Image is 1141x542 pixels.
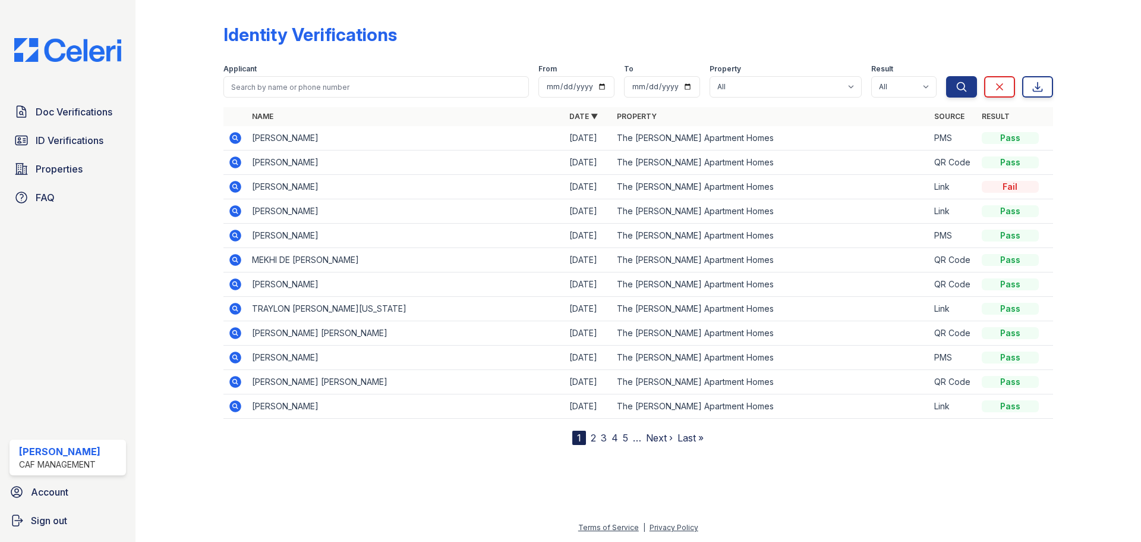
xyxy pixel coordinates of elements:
td: [DATE] [565,175,612,199]
div: Pass [982,278,1039,290]
td: [PERSON_NAME] [PERSON_NAME] [247,370,565,394]
div: Pass [982,230,1039,242]
a: Privacy Policy [650,523,698,532]
td: The [PERSON_NAME] Apartment Homes [612,199,929,224]
td: QR Code [929,370,977,394]
div: Pass [982,327,1039,339]
td: [DATE] [565,346,612,370]
a: Property [617,112,657,121]
td: MEKHI DE [PERSON_NAME] [247,248,565,272]
span: Account [31,485,68,499]
a: Sign out [5,509,131,532]
img: CE_Logo_Blue-a8612792a0a2168367f1c8372b55b34899dd931a85d93a1a3d3e32e68fde9ad4.png [5,38,131,62]
td: [PERSON_NAME] [247,126,565,151]
a: 3 [601,432,607,444]
td: Link [929,199,977,224]
span: … [633,431,641,445]
div: | [643,523,645,532]
a: Last » [677,432,704,444]
label: Property [710,64,741,74]
a: Doc Verifications [10,100,126,124]
a: 5 [623,432,628,444]
td: [DATE] [565,321,612,346]
td: [DATE] [565,394,612,419]
span: Doc Verifications [36,105,112,119]
a: Name [252,112,273,121]
td: The [PERSON_NAME] Apartment Homes [612,126,929,151]
a: Date ▼ [569,112,598,121]
td: [PERSON_NAME] [247,175,565,199]
td: The [PERSON_NAME] Apartment Homes [612,272,929,297]
td: [PERSON_NAME] [247,224,565,248]
td: The [PERSON_NAME] Apartment Homes [612,248,929,272]
td: [DATE] [565,199,612,224]
td: PMS [929,126,977,151]
span: FAQ [36,190,55,205]
td: Link [929,297,977,321]
a: Source [934,112,965,121]
td: [PERSON_NAME] [PERSON_NAME] [247,321,565,346]
div: Identity Verifications [223,24,397,45]
td: TRAYLON [PERSON_NAME][US_STATE] [247,297,565,321]
a: FAQ [10,186,126,209]
a: Account [5,480,131,504]
div: Fail [982,181,1039,193]
div: 1 [572,431,586,445]
td: The [PERSON_NAME] Apartment Homes [612,370,929,394]
td: [DATE] [565,224,612,248]
span: ID Verifications [36,133,103,148]
td: The [PERSON_NAME] Apartment Homes [612,321,929,346]
td: The [PERSON_NAME] Apartment Homes [612,151,929,175]
td: QR Code [929,321,977,346]
div: CAF Management [19,459,100,471]
a: Terms of Service [578,523,639,532]
td: The [PERSON_NAME] Apartment Homes [612,297,929,321]
input: Search by name or phone number [223,76,529,98]
td: [PERSON_NAME] [247,199,565,224]
td: [DATE] [565,248,612,272]
a: 4 [612,432,618,444]
div: Pass [982,205,1039,217]
td: [DATE] [565,151,612,175]
td: PMS [929,224,977,248]
td: Link [929,394,977,419]
span: Properties [36,162,83,176]
td: [PERSON_NAME] [247,346,565,370]
td: PMS [929,346,977,370]
td: The [PERSON_NAME] Apartment Homes [612,346,929,370]
td: The [PERSON_NAME] Apartment Homes [612,224,929,248]
a: ID Verifications [10,129,126,152]
label: To [624,64,633,74]
div: Pass [982,254,1039,266]
td: [PERSON_NAME] [247,394,565,419]
td: QR Code [929,272,977,297]
td: The [PERSON_NAME] Apartment Homes [612,394,929,419]
a: Properties [10,157,126,181]
a: Next › [646,432,673,444]
td: [DATE] [565,370,612,394]
a: Result [982,112,1010,121]
td: [DATE] [565,126,612,151]
td: [DATE] [565,272,612,297]
td: QR Code [929,248,977,272]
div: [PERSON_NAME] [19,444,100,459]
td: [DATE] [565,297,612,321]
a: 2 [591,432,596,444]
div: Pass [982,132,1039,144]
div: Pass [982,156,1039,168]
div: Pass [982,352,1039,364]
label: Result [871,64,893,74]
td: [PERSON_NAME] [247,272,565,297]
div: Pass [982,303,1039,315]
div: Pass [982,376,1039,388]
span: Sign out [31,513,67,528]
label: Applicant [223,64,257,74]
div: Pass [982,400,1039,412]
td: Link [929,175,977,199]
td: [PERSON_NAME] [247,151,565,175]
td: The [PERSON_NAME] Apartment Homes [612,175,929,199]
td: QR Code [929,151,977,175]
label: From [538,64,557,74]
